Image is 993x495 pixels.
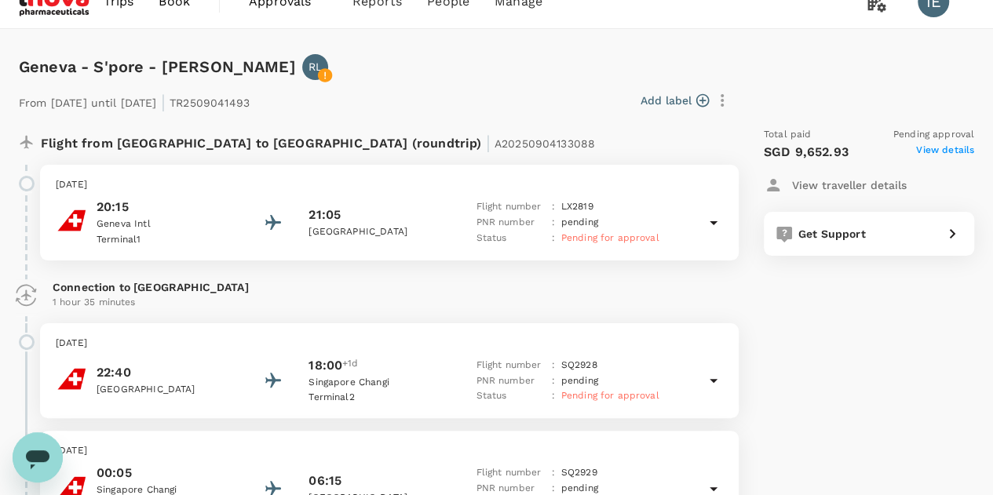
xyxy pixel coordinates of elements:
p: PNR number [476,215,545,231]
span: | [161,91,166,113]
p: 18:00 [308,356,342,375]
p: [GEOGRAPHIC_DATA] [308,224,450,240]
p: PNR number [476,373,545,389]
span: A20250904133088 [495,137,595,150]
p: View traveller details [792,177,907,193]
img: SWISS [56,363,87,395]
p: Singapore Changi [308,375,450,391]
p: : [551,358,554,373]
p: Flight number [476,465,545,481]
p: 06:15 [308,471,341,490]
p: Terminal 2 [308,390,450,406]
p: 00:05 [97,464,238,482]
span: +1d [342,356,358,375]
p: : [551,231,554,246]
p: Status [476,231,545,246]
p: 21:05 [308,206,341,224]
p: : [551,465,554,481]
p: : [551,199,554,215]
p: LX 2819 [561,199,593,215]
p: [DATE] [56,443,723,459]
p: SGD 9,652.93 [764,143,849,162]
button: Add label [641,93,709,108]
p: Status [476,388,545,404]
span: Pending approval [893,127,974,143]
p: 20:15 [97,198,238,217]
p: [DATE] [56,336,723,351]
p: 1 hour 35 minutes [53,295,726,311]
p: Flight from [GEOGRAPHIC_DATA] to [GEOGRAPHIC_DATA] (roundtrip) [41,127,595,155]
p: RL [308,59,322,75]
span: Total paid [764,127,812,143]
p: : [551,373,554,389]
span: | [485,132,490,154]
p: : [551,215,554,231]
p: SQ 2928 [561,358,597,373]
p: pending [561,215,598,231]
iframe: Button to launch messaging window [13,432,63,482]
p: Geneva Intl [97,217,238,232]
p: [GEOGRAPHIC_DATA] [97,382,238,398]
span: View details [916,143,974,162]
span: Get Support [798,227,866,240]
h6: Geneva - S'pore - [PERSON_NAME] [19,54,296,79]
img: SWISS [56,205,87,236]
p: Terminal 1 [97,232,238,248]
p: [DATE] [56,177,723,193]
span: Pending for approval [561,232,659,243]
p: 22:40 [97,363,238,382]
p: Flight number [476,358,545,373]
p: pending [561,373,598,389]
p: : [551,388,554,404]
p: Flight number [476,199,545,215]
p: From [DATE] until [DATE] TR2509041493 [19,86,250,115]
p: SQ 2929 [561,465,597,481]
button: View traveller details [764,171,907,199]
p: Connection to [GEOGRAPHIC_DATA] [53,279,726,295]
span: Pending for approval [561,390,659,401]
